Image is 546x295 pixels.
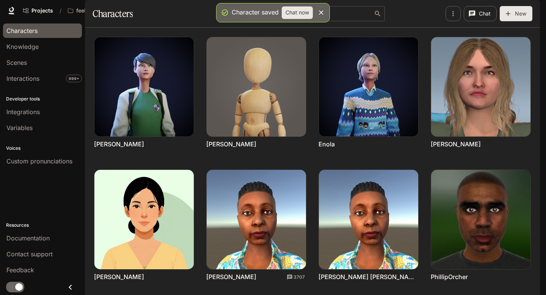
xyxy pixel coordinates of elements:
button: All workspaces [64,3,105,18]
div: Character saved [232,8,279,17]
h1: Characters [93,6,133,21]
a: [PERSON_NAME] [206,140,256,148]
img: Lou Lydia wip [319,170,418,269]
a: Enola [318,140,335,148]
a: Total conversations [287,274,305,281]
a: Go to projects [20,3,56,18]
img: Lou [207,170,306,269]
a: [PERSON_NAME] [PERSON_NAME] wip [318,273,419,281]
img: David Smallbrook [207,37,306,137]
img: PhillipOrcher [431,170,530,269]
span: Projects [31,8,53,14]
a: [PERSON_NAME] [94,140,144,148]
img: Harry [431,37,530,137]
img: Enola [319,37,418,137]
a: [PERSON_NAME] [431,140,481,148]
button: Chat now [282,6,313,19]
button: New [500,6,532,21]
button: Chat [464,6,497,21]
img: Aline [94,37,194,137]
a: [PERSON_NAME] [94,273,144,281]
div: / [56,7,64,15]
p: 3707 [293,274,305,281]
a: [PERSON_NAME] [206,273,256,281]
img: Kai [94,170,194,269]
p: feeLab [76,8,94,14]
a: PhillipOrcher [431,273,468,281]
